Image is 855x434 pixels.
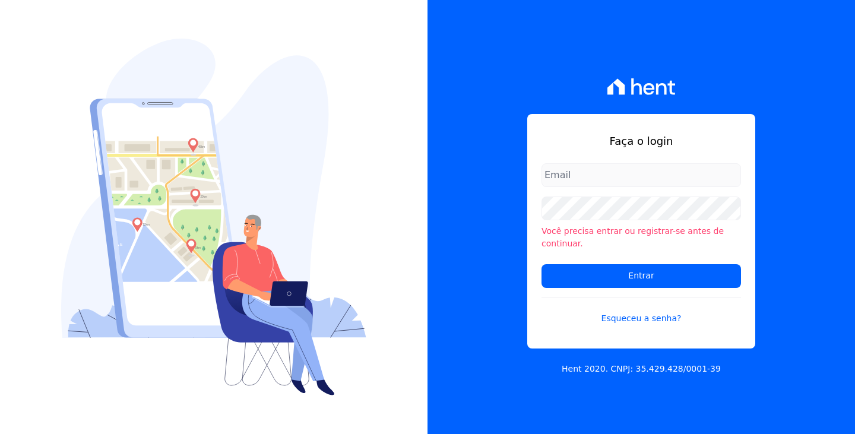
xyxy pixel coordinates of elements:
input: Entrar [541,264,741,288]
input: Email [541,163,741,187]
a: Esqueceu a senha? [541,297,741,325]
li: Você precisa entrar ou registrar-se antes de continuar. [541,225,741,250]
h1: Faça o login [541,133,741,149]
img: Login [61,39,366,395]
p: Hent 2020. CNPJ: 35.429.428/0001-39 [562,363,721,375]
